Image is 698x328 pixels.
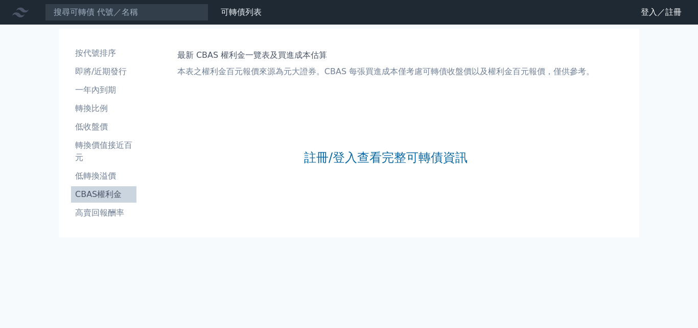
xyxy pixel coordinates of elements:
[71,186,136,203] a: CBAS權利金
[45,4,208,21] input: 搜尋可轉債 代號／名稱
[71,47,136,59] li: 按代號排序
[304,149,468,166] a: 註冊/登入查看完整可轉債資訊
[71,45,136,61] a: 按代號排序
[71,63,136,80] a: 即將/近期發行
[221,7,262,17] a: 可轉債列表
[71,84,136,96] li: 一年內到期
[71,100,136,117] a: 轉換比例
[71,65,136,78] li: 即將/近期發行
[71,168,136,184] a: 低轉換溢價
[71,82,136,98] a: 一年內到期
[71,121,136,133] li: 低收盤價
[71,139,136,164] li: 轉換價值接近百元
[633,4,690,20] a: 登入／註冊
[71,119,136,135] a: 低收盤價
[71,188,136,201] li: CBAS權利金
[71,102,136,115] li: 轉換比例
[71,170,136,182] li: 低轉換溢價
[71,137,136,166] a: 轉換價值接近百元
[71,207,136,219] li: 高賣回報酬率
[177,65,594,78] p: 本表之權利金百元報價來源為元大證券。CBAS 每張買進成本僅考慮可轉債收盤價以及權利金百元報價，僅供參考。
[177,49,594,61] h1: 最新 CBAS 權利金一覽表及買進成本估算
[71,205,136,221] a: 高賣回報酬率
